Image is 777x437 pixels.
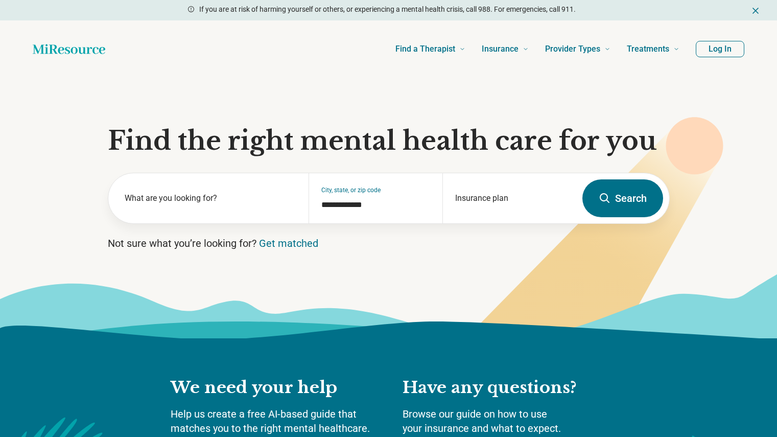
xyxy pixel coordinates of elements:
span: Find a Therapist [395,42,455,56]
p: Not sure what you’re looking for? [108,236,670,250]
h1: Find the right mental health care for you [108,126,670,156]
button: Search [582,179,663,217]
a: Provider Types [545,29,610,70]
button: Dismiss [750,4,761,16]
label: What are you looking for? [125,192,297,204]
a: Home page [33,39,105,59]
a: Get matched [259,237,318,249]
a: Find a Therapist [395,29,465,70]
h2: We need your help [171,377,382,399]
h2: Have any questions? [403,377,607,399]
span: Provider Types [545,42,600,56]
p: Browse our guide on how to use your insurance and what to expect. [403,407,607,435]
p: If you are at risk of harming yourself or others, or experiencing a mental health crisis, call 98... [199,4,576,15]
a: Treatments [627,29,679,70]
button: Log In [696,41,744,57]
a: Insurance [482,29,529,70]
span: Treatments [627,42,669,56]
span: Insurance [482,42,519,56]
